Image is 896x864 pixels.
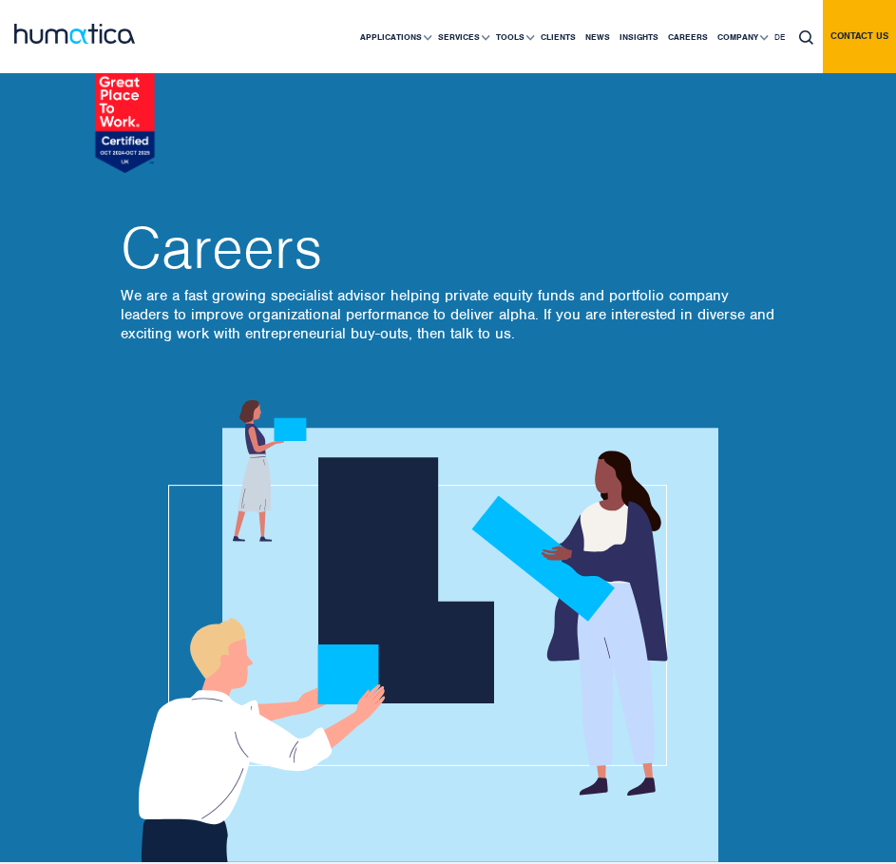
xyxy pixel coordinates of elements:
a: Services [433,1,491,73]
p: We are a fast growing specialist advisor helping private equity funds and portfolio company leade... [121,286,776,343]
a: Clients [536,1,581,73]
img: about_banner1 [121,400,718,862]
a: DE [770,1,790,73]
img: search_icon [799,30,813,45]
a: News [581,1,615,73]
h2: Careers [121,220,776,277]
a: Careers [663,1,713,73]
img: logo [14,24,135,44]
a: Tools [491,1,536,73]
a: Company [713,1,770,73]
span: DE [774,31,785,43]
a: Applications [355,1,433,73]
a: Insights [615,1,663,73]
